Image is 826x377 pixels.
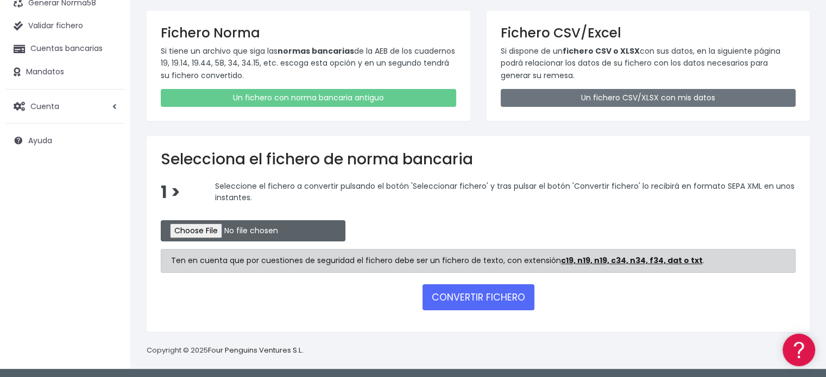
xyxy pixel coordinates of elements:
[161,25,456,41] h3: Fichero Norma
[278,46,354,56] strong: normas bancarias
[161,150,796,169] h2: Selecciona el fichero de norma bancaria
[501,25,796,41] h3: Fichero CSV/Excel
[501,45,796,81] p: Si dispone de un con sus datos, en la siguiente página podrá relacionar los datos de su fichero c...
[161,181,180,204] span: 1 >
[28,135,52,146] span: Ayuda
[208,345,303,355] a: Four Penguins Ventures S.L.
[423,284,534,310] button: CONVERTIR FICHERO
[161,45,456,81] p: Si tiene un archivo que siga las de la AEB de los cuadernos 19, 19.14, 19.44, 58, 34, 34.15, etc....
[5,61,125,84] a: Mandatos
[147,345,305,356] p: Copyright © 2025 .
[5,95,125,118] a: Cuenta
[5,37,125,60] a: Cuentas bancarias
[215,180,795,203] span: Seleccione el fichero a convertir pulsando el botón 'Seleccionar fichero' y tras pulsar el botón ...
[161,249,796,273] div: Ten en cuenta que por cuestiones de seguridad el fichero debe ser un fichero de texto, con extens...
[561,255,703,266] strong: c19, n19, n19, c34, n34, f34, dat o txt
[30,100,59,111] span: Cuenta
[161,89,456,107] a: Un fichero con norma bancaria antiguo
[563,46,640,56] strong: fichero CSV o XLSX
[501,89,796,107] a: Un fichero CSV/XLSX con mis datos
[5,129,125,152] a: Ayuda
[5,15,125,37] a: Validar fichero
